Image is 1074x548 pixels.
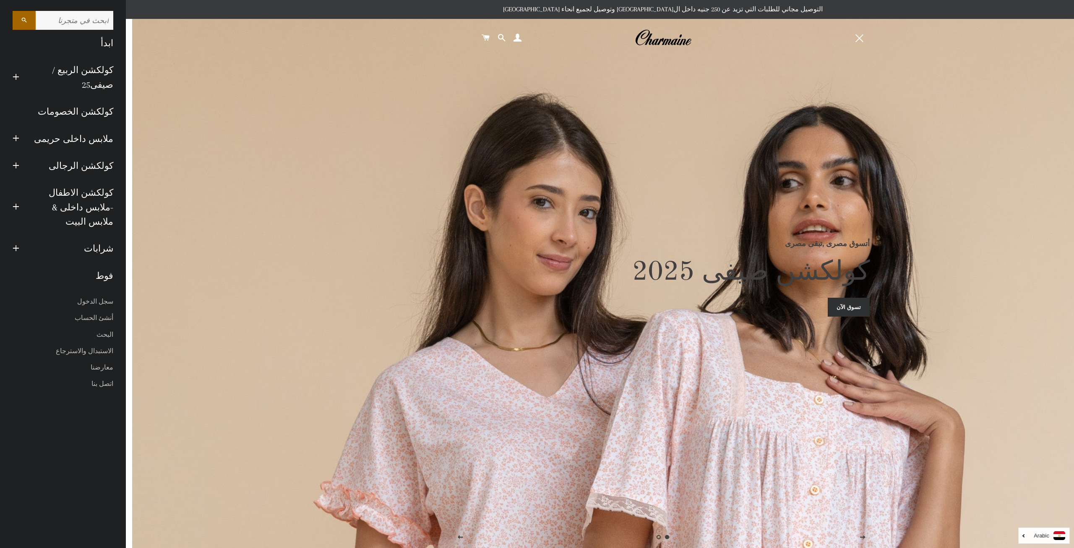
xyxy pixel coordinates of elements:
a: Arabic [1023,531,1065,540]
a: كولكشن الرجالى [26,152,120,179]
a: تحميل الصور 2 [654,533,663,541]
a: كولكشن الاطفال -ملابس داخلى & ملابس البيت [26,179,120,235]
button: الصفحه السابقة [450,527,471,548]
a: اتصل بنا [6,376,120,392]
button: الصفحه التالية [852,527,873,548]
i: Arabic [1034,533,1049,538]
a: تسوق الآن [828,298,870,316]
img: Charmaine Egypt [635,29,691,47]
a: الاستبدال والاسترجاع [6,343,120,359]
a: ملابس داخلى حريمى [26,126,120,152]
a: كولكشن الربيع / صيفى25 [26,57,120,98]
a: شرابات [26,235,120,262]
a: أنشئ الحساب [6,310,120,326]
a: كولكشن الخصومات [6,98,120,125]
a: فوط [6,262,120,289]
h2: كولكشن صيفى 2025 [462,256,870,289]
a: سجل الدخول [6,294,120,310]
a: ابدأ [6,30,120,57]
a: الصفحه 1current [663,533,671,541]
a: البحث [6,327,120,343]
input: ابحث في متجرنا [36,11,113,30]
p: أتسوق مصرى ,تبقى مصرى [462,238,870,249]
a: معارضنا [6,359,120,376]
